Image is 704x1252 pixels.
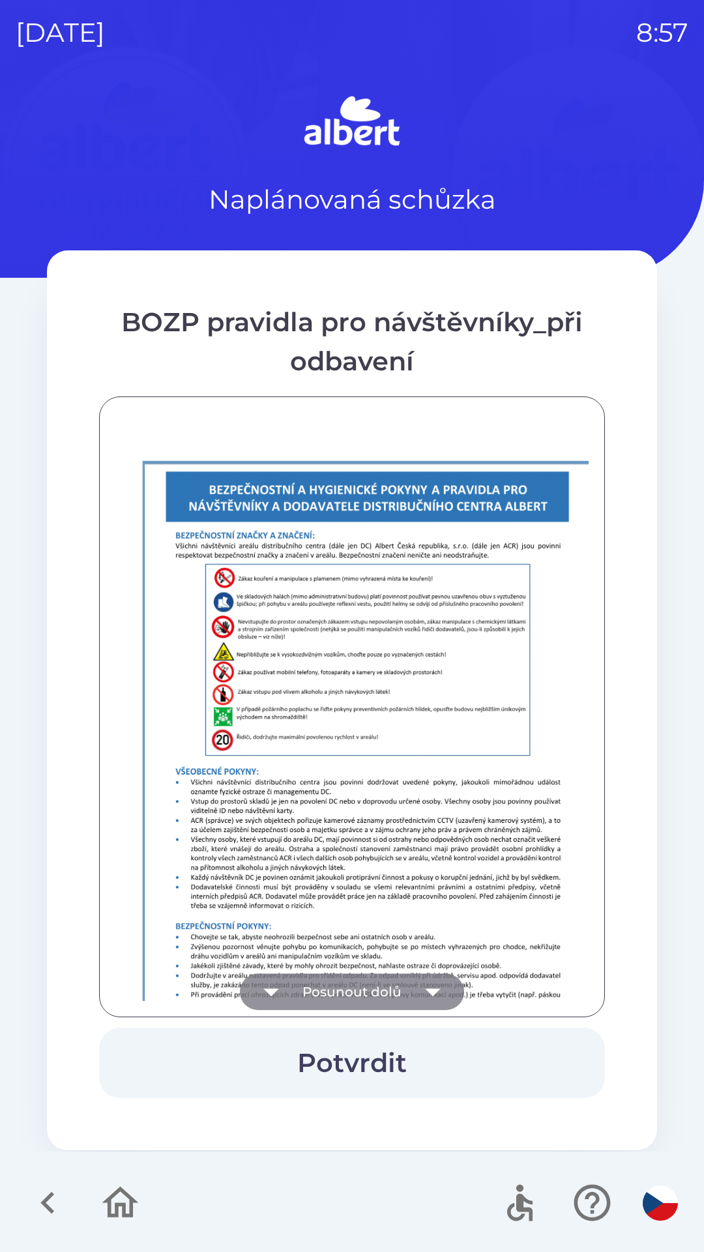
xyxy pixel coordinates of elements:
[636,13,688,52] p: 8:57
[99,303,605,381] div: BOZP pravidla pro návštěvníky_při odbavení
[240,974,464,1010] button: Posunout dolů
[115,439,621,1154] img: L1gpa5zfQioBGF9uKmzFAIKAYWAQkAhoBBQCCgEFAIbEgGVIGzI26ouSiGgEFAIKAQUAgoBhYBCQCGwPgRUgrA+3NRZCgGFgE...
[643,1185,678,1221] img: cs flag
[47,91,657,154] img: Logo
[209,180,496,219] p: Naplánovaná schůzka
[99,1028,605,1098] button: Potvrdit
[16,13,105,52] p: [DATE]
